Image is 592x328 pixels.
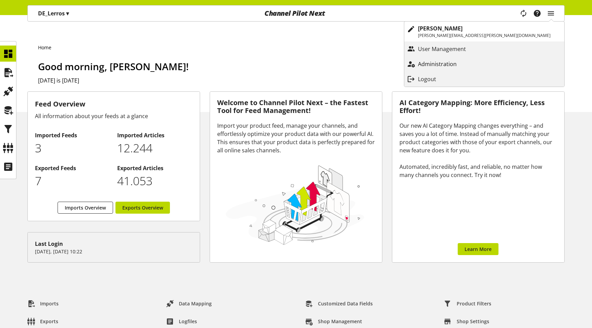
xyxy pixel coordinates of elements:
[40,318,58,325] span: Exports
[38,76,565,85] h2: [DATE] is [DATE]
[224,163,366,247] img: 78e1b9dcff1e8392d83655fcfc870417.svg
[35,164,110,172] h2: Exported Feeds
[161,315,202,328] a: Logfiles
[65,204,106,211] span: Imports Overview
[418,60,470,68] p: Administration
[27,5,565,22] nav: main navigation
[117,164,192,172] h2: Exported Articles
[217,99,375,114] h3: Welcome to Channel Pilot Next – the Fastest Tool for Feed Management!
[35,172,110,190] p: 7
[465,245,492,253] span: Learn More
[117,139,192,157] p: 12244
[161,298,217,310] a: Data Mapping
[22,298,64,310] a: Imports
[457,300,491,307] span: Product Filters
[179,300,212,307] span: Data Mapping
[217,122,375,154] div: Import your product feed, manage your channels, and effortlessly optimize your product data with ...
[418,33,551,39] p: [PERSON_NAME][EMAIL_ADDRESS][PERSON_NAME][DOMAIN_NAME]
[418,45,480,53] p: User Management
[40,300,59,307] span: Imports
[35,112,193,120] div: All information about your feeds at a glance
[439,315,495,328] a: Shop Settings
[318,300,373,307] span: Customized Data Fields
[35,139,110,157] p: 3
[458,243,498,255] a: Learn More
[115,202,170,214] a: Exports Overview
[404,22,564,41] a: [PERSON_NAME][PERSON_NAME][EMAIL_ADDRESS][PERSON_NAME][DOMAIN_NAME]
[300,298,378,310] a: Customized Data Fields
[399,122,557,179] div: Our new AI Category Mapping changes everything – and saves you a lot of time. Instead of manually...
[117,172,192,190] p: 41053
[404,43,564,55] a: User Management
[66,10,69,17] span: ▾
[300,315,368,328] a: Shop Management
[38,9,69,17] p: DE_Lerros
[318,318,362,325] span: Shop Management
[457,318,489,325] span: Shop Settings
[58,202,113,214] a: Imports Overview
[35,240,193,248] div: Last Login
[35,248,193,255] p: [DATE], [DATE] 10:22
[35,131,110,139] h2: Imported Feeds
[399,99,557,114] h3: AI Category Mapping: More Efficiency, Less Effort!
[38,60,189,73] span: Good morning, [PERSON_NAME]!
[117,131,192,139] h2: Imported Articles
[439,298,497,310] a: Product Filters
[122,204,163,211] span: Exports Overview
[22,315,64,328] a: Exports
[418,25,463,32] b: [PERSON_NAME]
[404,58,564,70] a: Administration
[179,318,197,325] span: Logfiles
[418,75,450,83] p: Logout
[35,99,193,109] h3: Feed Overview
